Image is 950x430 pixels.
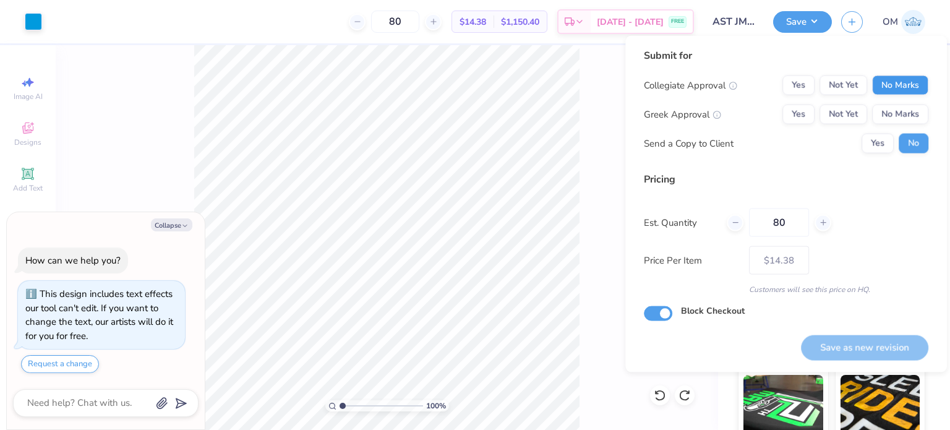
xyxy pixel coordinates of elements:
[671,17,684,26] span: FREE
[883,15,898,29] span: OM
[819,75,867,95] button: Not Yet
[14,92,43,101] span: Image AI
[13,183,43,193] span: Add Text
[819,105,867,124] button: Not Yet
[644,215,717,230] label: Est. Quantity
[644,78,737,92] div: Collegiate Approval
[872,105,928,124] button: No Marks
[782,75,815,95] button: Yes
[644,172,928,187] div: Pricing
[644,48,928,63] div: Submit for
[426,400,446,411] span: 100 %
[644,253,740,267] label: Price Per Item
[782,105,815,124] button: Yes
[883,10,925,34] a: OM
[25,288,173,342] div: This design includes text effects our tool can't edit. If you want to change the text, our artist...
[901,10,925,34] img: Om Mehrotra
[21,355,99,373] button: Request a change
[773,11,832,33] button: Save
[862,134,894,153] button: Yes
[371,11,419,33] input: – –
[460,15,486,28] span: $14.38
[14,137,41,147] span: Designs
[703,9,764,34] input: Untitled Design
[151,218,192,231] button: Collapse
[644,136,734,150] div: Send a Copy to Client
[644,284,928,295] div: Customers will see this price on HQ.
[749,209,809,237] input: – –
[644,107,721,121] div: Greek Approval
[597,15,664,28] span: [DATE] - [DATE]
[681,304,745,317] label: Block Checkout
[872,75,928,95] button: No Marks
[25,254,121,267] div: How can we help you?
[899,134,928,153] button: No
[501,15,539,28] span: $1,150.40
